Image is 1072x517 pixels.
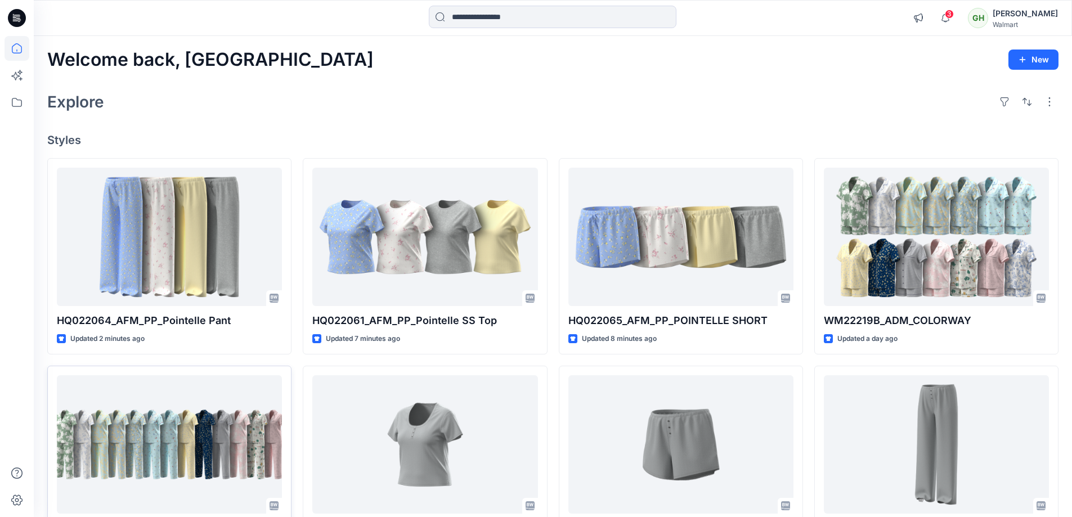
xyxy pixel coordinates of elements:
[57,375,282,514] a: WM2081E_ADM_CROPPED NOTCH PJ SET w/ STRAIGHT HEM TOP_COLORWAY
[312,375,537,514] a: WM22621A_ADM_POINTELLE HENLEY TEE
[47,50,374,70] h2: Welcome back, [GEOGRAPHIC_DATA]
[993,7,1058,20] div: [PERSON_NAME]
[837,333,898,345] p: Updated a day ago
[312,313,537,329] p: HQ022061_AFM_PP_Pointelle SS Top
[47,93,104,111] h2: Explore
[47,133,1058,147] h4: Styles
[824,313,1049,329] p: WM22219B_ADM_COLORWAY
[568,375,793,514] a: WM12605J_ADM_POINTELLE SHORT
[824,168,1049,307] a: WM22219B_ADM_COLORWAY
[70,333,145,345] p: Updated 2 minutes ago
[568,313,793,329] p: HQ022065_AFM_PP_POINTELLE SHORT
[993,20,1058,29] div: Walmart
[57,313,282,329] p: HQ022064_AFM_PP_Pointelle Pant
[326,333,400,345] p: Updated 7 minutes ago
[57,168,282,307] a: HQ022064_AFM_PP_Pointelle Pant
[968,8,988,28] div: GH
[312,168,537,307] a: HQ022061_AFM_PP_Pointelle SS Top
[568,168,793,307] a: HQ022065_AFM_PP_POINTELLE SHORT
[945,10,954,19] span: 3
[824,375,1049,514] a: WM12604J_ADM_POINTELLE PANT -FAUX FLY & BUTTONS + PICOT
[1008,50,1058,70] button: New
[582,333,657,345] p: Updated 8 minutes ago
